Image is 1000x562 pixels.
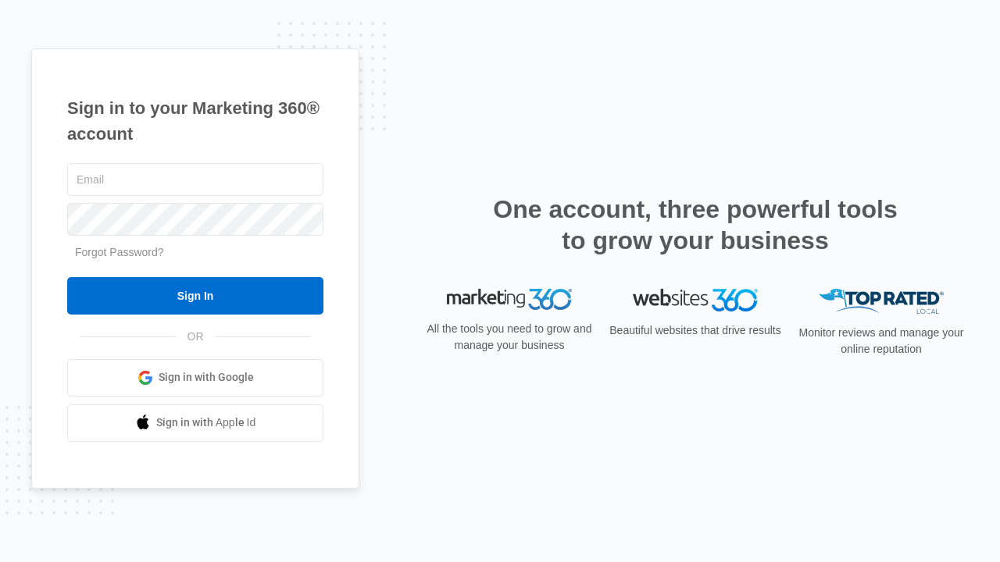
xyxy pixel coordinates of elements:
[488,194,902,256] h2: One account, three powerful tools to grow your business
[447,289,572,311] img: Marketing 360
[177,329,215,345] span: OR
[67,277,323,315] input: Sign In
[67,359,323,397] a: Sign in with Google
[608,322,783,339] p: Beautiful websites that drive results
[819,289,944,315] img: Top Rated Local
[794,325,969,357] p: Monitor reviews and manage your online reputation
[75,246,164,258] a: Forgot Password?
[67,404,323,442] a: Sign in with Apple Id
[156,414,256,431] span: Sign in with Apple Id
[67,163,323,196] input: Email
[633,289,758,311] img: Websites 360
[159,369,254,386] span: Sign in with Google
[67,95,323,147] h1: Sign in to your Marketing 360® account
[422,321,597,354] p: All the tools you need to grow and manage your business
